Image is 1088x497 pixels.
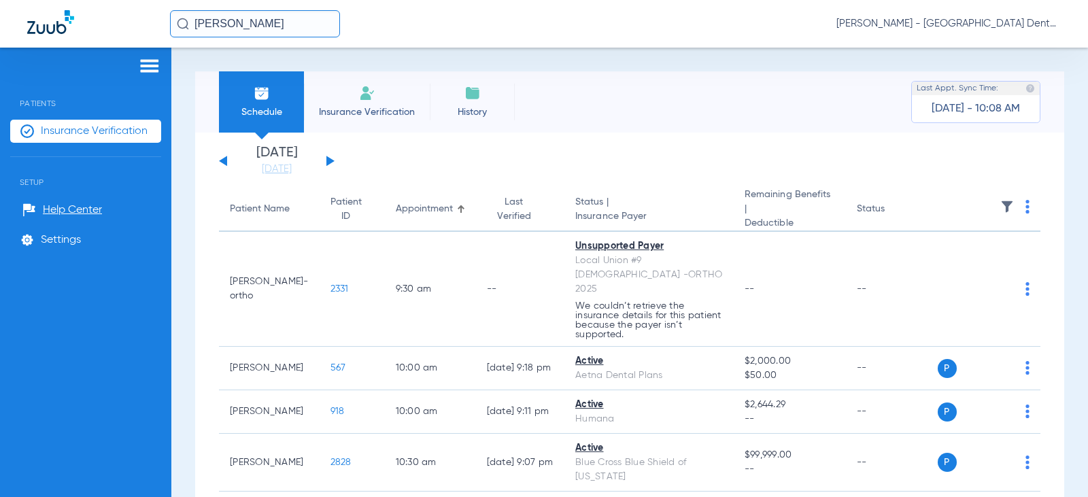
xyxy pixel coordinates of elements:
th: Status [846,188,938,232]
input: Search for patients [170,10,340,37]
td: [DATE] 9:07 PM [476,434,565,492]
span: Insurance Verification [41,124,148,138]
div: Aetna Dental Plans [575,369,723,383]
div: Humana [575,412,723,426]
div: Last Verified [487,195,542,224]
span: Settings [41,233,81,247]
td: 9:30 AM [385,232,476,347]
p: We couldn’t retrieve the insurance details for this patient because the payer isn’t supported. [575,301,723,339]
img: hamburger-icon [139,58,160,74]
span: Insurance Payer [575,209,723,224]
span: $50.00 [745,369,835,383]
li: [DATE] [236,146,318,176]
a: [DATE] [236,162,318,176]
div: Patient Name [230,202,309,216]
span: Help Center [43,203,102,217]
a: Help Center [22,203,102,217]
span: Insurance Verification [314,105,420,119]
span: 567 [330,363,346,373]
span: P [938,453,957,472]
span: 2828 [330,458,352,467]
span: [DATE] - 10:08 AM [932,102,1020,116]
span: 2331 [330,284,349,294]
td: [PERSON_NAME] [219,390,320,434]
div: Appointment [396,202,465,216]
div: Active [575,354,723,369]
th: Remaining Benefits | [734,188,846,232]
div: Blue Cross Blue Shield of [US_STATE] [575,456,723,484]
td: 10:30 AM [385,434,476,492]
span: History [440,105,505,119]
div: Last Verified [487,195,554,224]
div: Unsupported Payer [575,239,723,254]
img: filter.svg [1000,200,1014,213]
div: Active [575,398,723,412]
span: -- [745,462,835,477]
div: Patient ID [330,195,362,224]
span: Patients [10,78,161,108]
span: $2,000.00 [745,354,835,369]
img: group-dot-blue.svg [1025,405,1030,418]
img: History [464,85,481,101]
td: 10:00 AM [385,390,476,434]
img: Zuub Logo [27,10,74,34]
div: Appointment [396,202,453,216]
td: -- [846,347,938,390]
td: 10:00 AM [385,347,476,390]
span: -- [745,412,835,426]
img: Manual Insurance Verification [359,85,375,101]
div: Local Union #9 [DEMOGRAPHIC_DATA] -ORTHO 2025 [575,254,723,296]
td: -- [476,232,565,347]
span: Deductible [745,216,835,230]
td: -- [846,434,938,492]
span: Last Appt. Sync Time: [917,82,998,95]
span: Setup [10,157,161,187]
td: [DATE] 9:18 PM [476,347,565,390]
img: Schedule [254,85,270,101]
span: [PERSON_NAME] - [GEOGRAPHIC_DATA] Dental Care [836,17,1061,31]
td: -- [846,390,938,434]
span: P [938,402,957,422]
img: last sync help info [1025,84,1035,93]
img: group-dot-blue.svg [1025,200,1030,213]
span: -- [745,284,755,294]
div: Patient ID [330,195,374,224]
td: [DATE] 9:11 PM [476,390,565,434]
th: Status | [564,188,734,232]
td: -- [846,232,938,347]
div: Active [575,441,723,456]
div: Patient Name [230,202,290,216]
td: [PERSON_NAME] [219,434,320,492]
img: group-dot-blue.svg [1025,282,1030,296]
img: group-dot-blue.svg [1025,456,1030,469]
img: Search Icon [177,18,189,30]
span: P [938,359,957,378]
span: $2,644.29 [745,398,835,412]
td: [PERSON_NAME]-ortho [219,232,320,347]
span: Schedule [229,105,294,119]
td: [PERSON_NAME] [219,347,320,390]
span: 918 [330,407,345,416]
img: group-dot-blue.svg [1025,361,1030,375]
span: $99,999.00 [745,448,835,462]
